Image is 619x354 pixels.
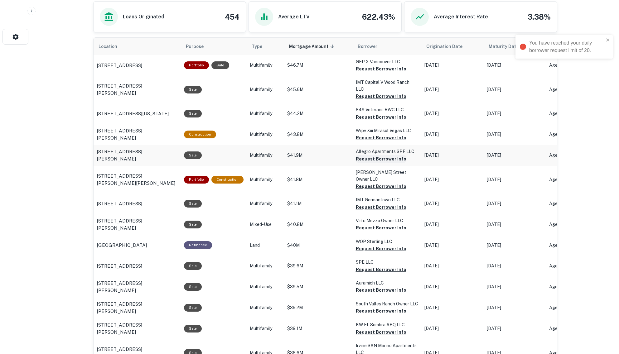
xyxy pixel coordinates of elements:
button: Request Borrower Info [356,328,406,336]
div: Sale [184,325,202,332]
p: KW EL Sombra ABQ LLC [356,321,418,328]
span: Mortgage Amount [289,43,336,50]
p: [DATE] [424,263,481,269]
div: Sale [184,262,202,270]
p: Multifamily [250,263,281,269]
p: [DATE] [424,110,481,117]
p: Agency [549,86,599,93]
div: This loan purpose was for refinancing [184,241,212,249]
p: Multifamily [250,86,281,93]
p: [DATE] [487,242,543,249]
th: Mortgage Amount [284,38,353,55]
div: Sale [184,200,202,208]
a: [STREET_ADDRESS][PERSON_NAME] [97,280,178,294]
p: Multifamily [250,200,281,207]
p: [DATE] [487,131,543,138]
p: $39.2M [287,304,350,311]
p: [STREET_ADDRESS] [97,62,142,69]
p: [STREET_ADDRESS][US_STATE] [97,110,169,117]
a: [GEOGRAPHIC_DATA] [97,242,178,249]
button: Request Borrower Info [356,286,406,294]
a: [STREET_ADDRESS][PERSON_NAME] [97,148,178,163]
button: Request Borrower Info [356,155,406,163]
div: Sale [184,110,202,117]
p: Multifamily [250,110,281,117]
p: [DATE] [487,284,543,290]
button: Request Borrower Info [356,113,406,121]
p: GEP X Vancouver LLC [356,58,418,65]
p: [DATE] [487,152,543,159]
p: [DATE] [424,131,481,138]
div: Sale [184,283,202,291]
a: [STREET_ADDRESS] [97,200,178,208]
p: [DATE] [424,325,481,332]
div: Sale [184,221,202,228]
p: $41.8M [287,176,350,183]
p: SPE LLC [356,259,418,265]
button: Request Borrower Info [356,65,406,73]
button: Request Borrower Info [356,183,406,190]
p: Multifamily [250,284,281,290]
a: [STREET_ADDRESS] [97,62,178,69]
p: [DATE] [487,176,543,183]
p: Agency [549,62,599,69]
th: Origination Date [421,38,484,55]
div: Sale [211,61,229,69]
p: $43.8M [287,131,350,138]
button: Request Borrower Info [356,224,406,232]
p: IMT Germantown LLC [356,196,418,203]
p: [STREET_ADDRESS] [97,200,142,208]
th: Borrower [353,38,421,55]
p: Agency [549,200,599,207]
p: [PERSON_NAME] Street Owner LLC [356,169,418,183]
p: Virtu Mezzo Owner LLC [356,217,418,224]
p: $45.6M [287,86,350,93]
p: [DATE] [424,176,481,183]
button: Request Borrower Info [356,93,406,100]
a: [STREET_ADDRESS] [97,262,178,270]
p: [DATE] [424,200,481,207]
a: [STREET_ADDRESS][PERSON_NAME] [97,217,178,232]
p: [DATE] [487,221,543,228]
p: [DATE] [424,221,481,228]
p: Agency [549,110,599,117]
th: Maturity dates displayed may be estimated. Please contact the lender for the most accurate maturi... [484,38,546,55]
p: Agency [549,325,599,332]
p: [GEOGRAPHIC_DATA] [97,242,147,249]
th: Purpose [181,38,247,55]
div: Sale [184,151,202,159]
div: Chat Widget [588,304,619,334]
a: [STREET_ADDRESS][PERSON_NAME][PERSON_NAME] [97,172,178,187]
div: You have reached your daily borrower request limit of 20. [529,39,604,54]
p: Agency [549,304,599,311]
div: This loan purpose was for construction [211,176,244,184]
p: [DATE] [424,284,481,290]
div: Maturity dates displayed may be estimated. Please contact the lender for the most accurate maturi... [489,43,525,50]
p: Agency [549,284,599,290]
p: Allegro Apartments SPE LLC [356,148,418,155]
span: Purpose [186,43,212,50]
div: This loan purpose was for construction [184,131,216,138]
button: Request Borrower Info [356,134,406,141]
p: [DATE] [487,62,543,69]
p: Agency [549,263,599,269]
button: Request Borrower Info [356,245,406,252]
p: $41.9M [287,152,350,159]
p: [DATE] [424,304,481,311]
p: [DATE] [424,242,481,249]
a: [STREET_ADDRESS][PERSON_NAME] [97,321,178,336]
span: Maturity dates displayed may be estimated. Please contact the lender for the most accurate maturi... [489,43,533,50]
button: Request Borrower Info [356,307,406,315]
p: [DATE] [487,110,543,117]
p: Multifamily [250,152,281,159]
h4: 454 [225,11,239,22]
div: Sale [184,304,202,312]
p: Multifamily [250,62,281,69]
p: [DATE] [487,263,543,269]
p: [DATE] [487,304,543,311]
p: Agency [549,176,599,183]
